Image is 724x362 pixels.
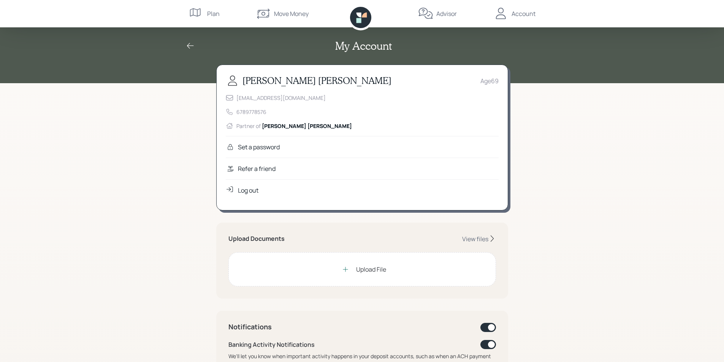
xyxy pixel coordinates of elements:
[436,9,457,18] div: Advisor
[238,142,280,152] div: Set a password
[228,235,285,242] h5: Upload Documents
[236,122,352,130] div: Partner of
[274,9,309,18] div: Move Money
[238,164,276,173] div: Refer a friend
[335,40,392,52] h2: My Account
[238,186,258,195] div: Log out
[480,76,499,85] div: Age 69
[236,108,266,116] div: 6789778576
[512,9,535,18] div: Account
[242,75,391,86] h3: [PERSON_NAME] [PERSON_NAME]
[228,340,315,349] div: Banking Activity Notifications
[236,94,326,102] div: [EMAIL_ADDRESS][DOMAIN_NAME]
[262,122,352,130] span: [PERSON_NAME] [PERSON_NAME]
[462,235,488,243] div: View files
[356,265,386,274] div: Upload File
[207,9,220,18] div: Plan
[228,323,272,331] h4: Notifications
